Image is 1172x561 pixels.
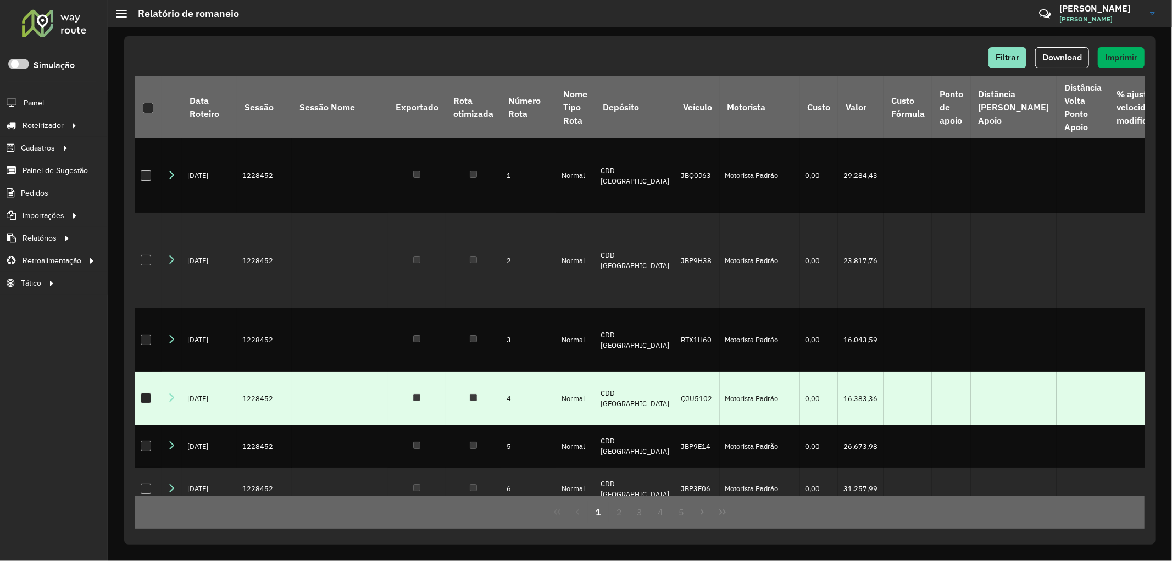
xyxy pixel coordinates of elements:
[182,425,237,468] td: [DATE]
[800,372,838,425] td: 0,00
[501,308,556,372] td: 3
[838,213,884,308] td: 23.817,76
[630,502,651,523] button: 3
[675,308,719,372] td: RTX1H60
[800,138,838,213] td: 0,00
[501,425,556,468] td: 5
[595,425,675,468] td: CDD [GEOGRAPHIC_DATA]
[671,502,692,523] button: 5
[237,308,292,372] td: 1228452
[1105,53,1137,62] span: Imprimir
[556,138,595,213] td: Normal
[971,76,1057,138] th: Distância [PERSON_NAME] Apoio
[650,502,671,523] button: 4
[24,97,44,109] span: Painel
[127,8,239,20] h2: Relatório de romaneio
[34,59,75,72] label: Simulação
[588,502,609,523] button: 1
[720,425,800,468] td: Motorista Padrão
[1042,53,1082,62] span: Download
[609,502,630,523] button: 2
[237,138,292,213] td: 1228452
[23,232,57,244] span: Relatórios
[556,213,595,308] td: Normal
[838,468,884,510] td: 31.257,99
[182,308,237,372] td: [DATE]
[237,213,292,308] td: 1228452
[182,213,237,308] td: [DATE]
[1035,47,1089,68] button: Download
[675,468,719,510] td: JBP3F06
[501,138,556,213] td: 1
[237,372,292,425] td: 1228452
[838,425,884,468] td: 26.673,98
[675,76,719,138] th: Veículo
[1033,2,1057,26] a: Contato Rápido
[237,468,292,510] td: 1228452
[1057,76,1109,138] th: Distância Volta Ponto Apoio
[800,425,838,468] td: 0,00
[237,76,292,138] th: Sessão
[446,76,501,138] th: Rota otimizada
[988,47,1026,68] button: Filtrar
[838,76,884,138] th: Valor
[182,76,237,138] th: Data Roteiro
[292,76,388,138] th: Sessão Nome
[23,165,88,176] span: Painel de Sugestão
[996,53,1019,62] span: Filtrar
[556,425,595,468] td: Normal
[21,142,55,154] span: Cadastros
[800,468,838,510] td: 0,00
[595,138,675,213] td: CDD [GEOGRAPHIC_DATA]
[720,372,800,425] td: Motorista Padrão
[388,76,446,138] th: Exportado
[720,213,800,308] td: Motorista Padrão
[595,308,675,372] td: CDD [GEOGRAPHIC_DATA]
[675,213,719,308] td: JBP9H38
[23,120,64,131] span: Roteirizador
[675,425,719,468] td: JBP9E14
[501,213,556,308] td: 2
[182,468,237,510] td: [DATE]
[692,502,713,523] button: Next Page
[23,210,64,221] span: Importações
[720,138,800,213] td: Motorista Padrão
[556,468,595,510] td: Normal
[932,76,970,138] th: Ponto de apoio
[237,425,292,468] td: 1228452
[501,468,556,510] td: 6
[556,372,595,425] td: Normal
[595,372,675,425] td: CDD [GEOGRAPHIC_DATA]
[182,138,237,213] td: [DATE]
[675,372,719,425] td: QJU5102
[1098,47,1145,68] button: Imprimir
[800,213,838,308] td: 0,00
[21,277,41,289] span: Tático
[838,138,884,213] td: 29.284,43
[595,213,675,308] td: CDD [GEOGRAPHIC_DATA]
[800,76,838,138] th: Custo
[675,138,719,213] td: JBQ0J63
[720,308,800,372] td: Motorista Padrão
[838,372,884,425] td: 16.383,36
[1109,76,1170,138] th: % ajuste velocidade modificado
[556,76,595,138] th: Nome Tipo Rota
[720,468,800,510] td: Motorista Padrão
[182,372,237,425] td: [DATE]
[21,187,48,199] span: Pedidos
[720,76,800,138] th: Motorista
[1059,14,1142,24] span: [PERSON_NAME]
[838,308,884,372] td: 16.043,59
[800,308,838,372] td: 0,00
[23,255,81,266] span: Retroalimentação
[595,468,675,510] td: CDD [GEOGRAPHIC_DATA]
[712,502,733,523] button: Last Page
[501,76,556,138] th: Número Rota
[501,372,556,425] td: 4
[556,308,595,372] td: Normal
[1059,3,1142,14] h3: [PERSON_NAME]
[595,76,675,138] th: Depósito
[884,76,932,138] th: Custo Fórmula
